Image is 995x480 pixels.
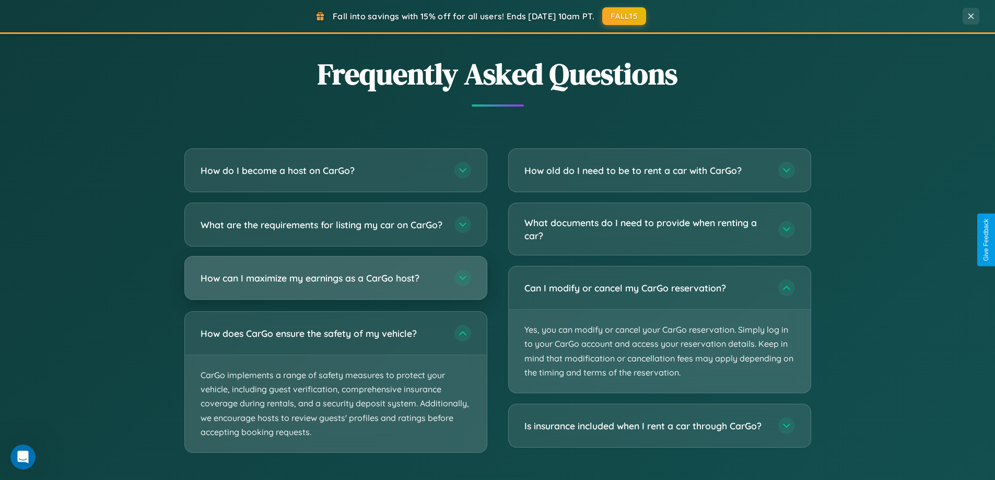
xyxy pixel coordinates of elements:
h3: How do I become a host on CarGo? [201,164,444,177]
iframe: Intercom live chat [10,444,36,470]
div: Give Feedback [982,219,990,261]
button: FALL15 [602,7,646,25]
h3: Can I modify or cancel my CarGo reservation? [524,282,768,295]
p: Yes, you can modify or cancel your CarGo reservation. Simply log in to your CarGo account and acc... [509,310,811,393]
h3: Is insurance included when I rent a car through CarGo? [524,419,768,432]
h3: How old do I need to be to rent a car with CarGo? [524,164,768,177]
h3: What are the requirements for listing my car on CarGo? [201,218,444,231]
h3: How can I maximize my earnings as a CarGo host? [201,272,444,285]
h3: How does CarGo ensure the safety of my vehicle? [201,327,444,340]
span: Fall into savings with 15% off for all users! Ends [DATE] 10am PT. [333,11,594,21]
h2: Frequently Asked Questions [184,54,811,94]
p: CarGo implements a range of safety measures to protect your vehicle, including guest verification... [185,355,487,452]
h3: What documents do I need to provide when renting a car? [524,216,768,242]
